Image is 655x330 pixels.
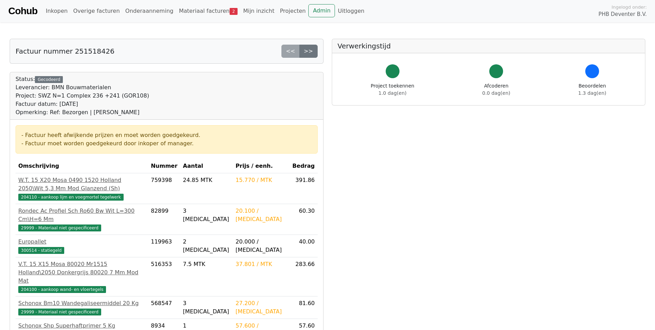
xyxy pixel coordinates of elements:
td: 40.00 [289,235,317,257]
th: Prijs / eenh. [233,159,289,173]
span: Ingelogd onder: [611,4,647,10]
a: Cohub [8,3,37,19]
a: Inkopen [43,4,70,18]
th: Bedrag [289,159,317,173]
h5: Verwerkingstijd [338,42,640,50]
div: V.T. 15 X15 Mosa 80020 Mr1515 Holland\2050 Donkergrijs 80020 7 Mm Mod Mat [18,260,145,285]
div: 15.770 / MTK [235,176,286,184]
span: 1.0 dag(en) [378,90,406,96]
div: 27.200 / [MEDICAL_DATA] [235,299,286,316]
a: W.T. 15 X20 Mosa 0490 1520 Holland 2050\Wit 5,3 Mm Mod Glanzend (Sh)204110 - aankoop lijm en voeg... [18,176,145,201]
span: 204100 - aankoop wand- en vloertegels [18,286,106,293]
span: 29999 - Materiaal niet gespecificeerd [18,309,101,315]
div: W.T. 15 X20 Mosa 0490 1520 Holland 2050\Wit 5,3 Mm Mod Glanzend (Sh) [18,176,145,193]
h5: Factuur nummer 251518426 [16,47,114,55]
div: 20.100 / [MEDICAL_DATA] [235,207,286,223]
th: Omschrijving [16,159,148,173]
a: >> [299,45,318,58]
div: Opmerking: Ref: Bezorgen | [PERSON_NAME] [16,108,149,117]
a: Admin [308,4,335,17]
div: 24.85 MTK [183,176,230,184]
a: Schonox Bm10 Wandegaliseermiddel 20 Kg29999 - Materiaal niet gespecificeerd [18,299,145,316]
div: Schonox Shp Superhaftprimer 5 Kg [18,322,145,330]
span: 2 [230,8,238,15]
div: Project: SWZ N=1 Complex 236 +241 (GOR108) [16,92,149,100]
th: Nummer [148,159,180,173]
td: 60.30 [289,204,317,235]
td: 759398 [148,173,180,204]
div: Beoordelen [578,82,606,97]
a: V.T. 15 X15 Mosa 80020 Mr1515 Holland\2050 Donkergrijs 80020 7 Mm Mod Mat204100 - aankoop wand- e... [18,260,145,293]
div: Leverancier: BMN Bouwmaterialen [16,83,149,92]
a: Overige facturen [70,4,123,18]
a: Uitloggen [335,4,367,18]
a: Materiaal facturen2 [176,4,240,18]
td: 391.86 [289,173,317,204]
div: Status: [16,75,149,117]
span: 29999 - Materiaal niet gespecificeerd [18,224,101,231]
th: Aantal [180,159,233,173]
div: - Factuur moet worden goedgekeurd door inkoper of manager. [21,139,312,148]
td: 516353 [148,257,180,296]
td: 119963 [148,235,180,257]
div: 3 [MEDICAL_DATA] [183,299,230,316]
td: 81.60 [289,296,317,319]
a: Mijn inzicht [240,4,277,18]
div: Gecodeerd [35,76,63,83]
td: 283.66 [289,257,317,296]
div: - Factuur heeft afwijkende prijzen en moet worden goedgekeurd. [21,131,312,139]
span: 204110 - aankoop lijm en voegmortel tegelwerk [18,194,124,201]
div: Factuur datum: [DATE] [16,100,149,108]
td: 568547 [148,296,180,319]
a: Europallet300514 - statiegeld [18,238,145,254]
div: 2 [MEDICAL_DATA] [183,238,230,254]
span: 0.0 dag(en) [482,90,510,96]
div: Rondec Ac Profiel Sch Ro60 Bw Wit L=300 Cm\H=6 Mm [18,207,145,223]
div: 7.5 MTK [183,260,230,268]
div: Europallet [18,238,145,246]
div: 37.801 / MTK [235,260,286,268]
td: 82899 [148,204,180,235]
div: 3 [MEDICAL_DATA] [183,207,230,223]
div: Project toekennen [371,82,414,97]
div: 20.000 / [MEDICAL_DATA] [235,238,286,254]
a: Onderaanneming [123,4,176,18]
a: Projecten [277,4,309,18]
div: Afcoderen [482,82,510,97]
div: Schonox Bm10 Wandegaliseermiddel 20 Kg [18,299,145,308]
span: 300514 - statiegeld [18,247,64,254]
span: PHB Deventer B.V. [598,10,647,18]
span: 1.3 dag(en) [578,90,606,96]
a: Rondec Ac Profiel Sch Ro60 Bw Wit L=300 Cm\H=6 Mm29999 - Materiaal niet gespecificeerd [18,207,145,232]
